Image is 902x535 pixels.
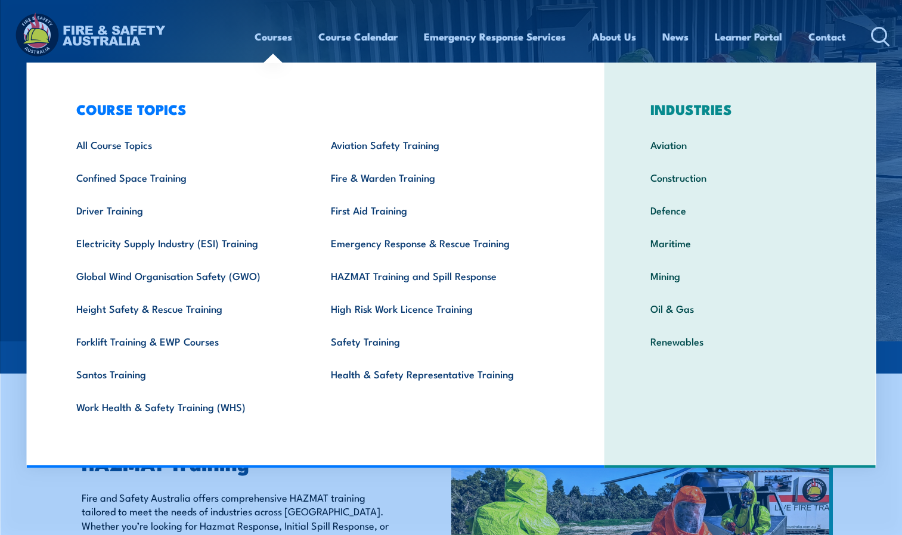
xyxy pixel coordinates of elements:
[632,325,848,357] a: Renewables
[58,101,567,117] h3: COURSE TOPICS
[632,259,848,292] a: Mining
[592,21,636,52] a: About Us
[82,455,396,471] h2: HAZMAT Training
[424,21,566,52] a: Emergency Response Services
[632,128,848,161] a: Aviation
[318,21,398,52] a: Course Calendar
[58,226,312,259] a: Electricity Supply Industry (ESI) Training
[715,21,782,52] a: Learner Portal
[58,357,312,390] a: Santos Training
[58,128,312,161] a: All Course Topics
[312,325,567,357] a: Safety Training
[312,161,567,194] a: Fire & Warden Training
[58,292,312,325] a: Height Safety & Rescue Training
[312,194,567,226] a: First Aid Training
[632,226,848,259] a: Maritime
[58,325,312,357] a: Forklift Training & EWP Courses
[312,226,567,259] a: Emergency Response & Rescue Training
[58,161,312,194] a: Confined Space Training
[312,259,567,292] a: HAZMAT Training and Spill Response
[632,194,848,226] a: Defence
[312,357,567,390] a: Health & Safety Representative Training
[632,161,848,194] a: Construction
[312,292,567,325] a: High Risk Work Licence Training
[632,101,848,117] h3: INDUSTRIES
[58,390,312,423] a: Work Health & Safety Training (WHS)
[808,21,846,52] a: Contact
[58,194,312,226] a: Driver Training
[632,292,848,325] a: Oil & Gas
[255,21,292,52] a: Courses
[662,21,689,52] a: News
[58,259,312,292] a: Global Wind Organisation Safety (GWO)
[312,128,567,161] a: Aviation Safety Training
